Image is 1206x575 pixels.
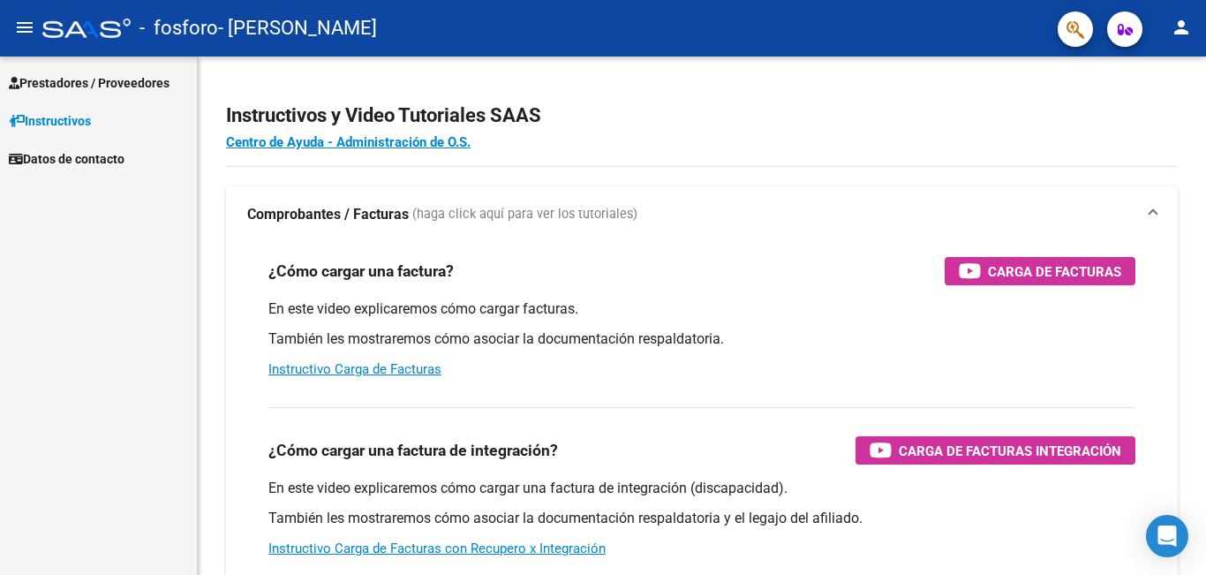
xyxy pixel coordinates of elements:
span: Prestadores / Proveedores [9,73,170,93]
div: Open Intercom Messenger [1146,515,1188,557]
span: - [PERSON_NAME] [218,9,377,48]
h2: Instructivos y Video Tutoriales SAAS [226,99,1178,132]
mat-expansion-panel-header: Comprobantes / Facturas (haga click aquí para ver los tutoriales) [226,186,1178,243]
p: También les mostraremos cómo asociar la documentación respaldatoria. [268,329,1135,349]
a: Centro de Ayuda - Administración de O.S. [226,134,471,150]
mat-icon: menu [14,17,35,38]
p: En este video explicaremos cómo cargar facturas. [268,299,1135,319]
span: Datos de contacto [9,149,124,169]
span: Instructivos [9,111,91,131]
button: Carga de Facturas [945,257,1135,285]
p: También les mostraremos cómo asociar la documentación respaldatoria y el legajo del afiliado. [268,509,1135,528]
a: Instructivo Carga de Facturas con Recupero x Integración [268,541,606,556]
h3: ¿Cómo cargar una factura de integración? [268,438,558,463]
span: Carga de Facturas Integración [899,440,1121,462]
h3: ¿Cómo cargar una factura? [268,259,454,284]
span: Carga de Facturas [988,261,1121,283]
mat-icon: person [1171,17,1192,38]
a: Instructivo Carga de Facturas [268,361,441,377]
span: (haga click aquí para ver los tutoriales) [412,205,637,224]
button: Carga de Facturas Integración [856,436,1135,465]
p: En este video explicaremos cómo cargar una factura de integración (discapacidad). [268,479,1135,498]
strong: Comprobantes / Facturas [247,205,409,224]
span: - fosforo [139,9,218,48]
